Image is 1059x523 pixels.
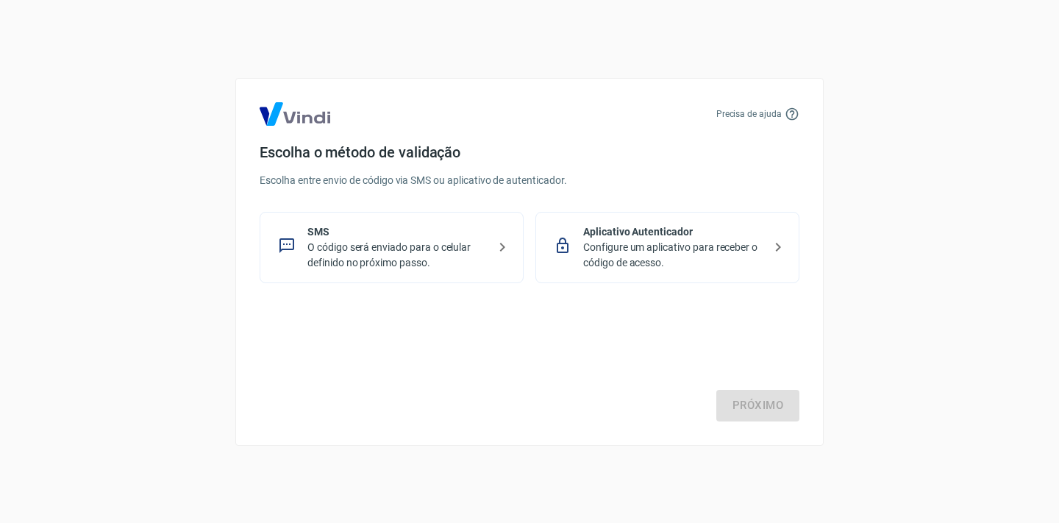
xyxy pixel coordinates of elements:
p: Precisa de ajuda [716,107,782,121]
img: Logo Vind [260,102,330,126]
p: Configure um aplicativo para receber o código de acesso. [583,240,763,271]
p: Escolha entre envio de código via SMS ou aplicativo de autenticador. [260,173,799,188]
div: SMSO código será enviado para o celular definido no próximo passo. [260,212,524,283]
p: Aplicativo Autenticador [583,224,763,240]
h4: Escolha o método de validação [260,143,799,161]
p: SMS [307,224,488,240]
div: Aplicativo AutenticadorConfigure um aplicativo para receber o código de acesso. [535,212,799,283]
p: O código será enviado para o celular definido no próximo passo. [307,240,488,271]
